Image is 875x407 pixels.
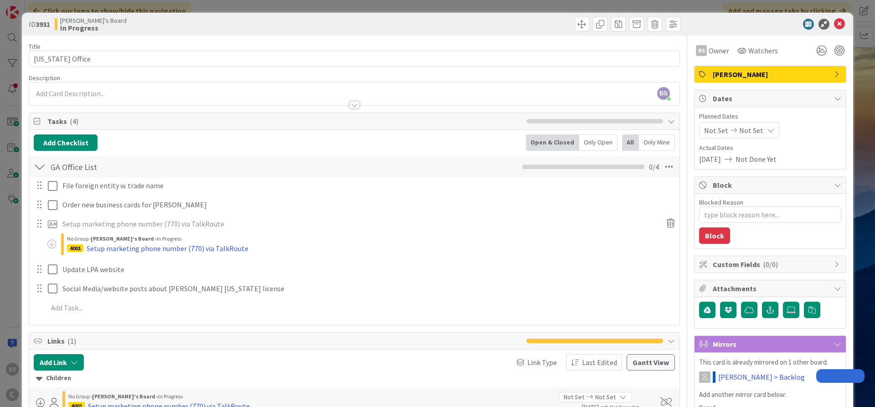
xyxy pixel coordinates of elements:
div: 4001 [67,244,83,252]
span: Actual Dates [699,143,841,153]
span: ID [29,19,50,30]
span: Link Type [527,357,557,368]
span: Watchers [748,45,778,56]
span: Owner [709,45,729,56]
button: Gantt View [627,354,675,371]
div: Setup marketing phone number (770) via TalkRoute [87,243,248,254]
p: Social Media/website posts about [PERSON_NAME] [US_STATE] license [62,283,673,294]
span: No Group › [68,393,92,400]
span: [PERSON_NAME] [713,69,829,80]
p: Setup marketing phone number (770) via TalkRoute [62,219,657,229]
span: [DATE] [699,154,721,165]
span: Not Set [704,125,728,136]
span: Not Done Yet [736,154,777,165]
div: Only Open [579,134,618,151]
button: Last Edited [566,354,622,371]
span: Not Set [595,392,616,402]
span: Mirrors [713,339,829,350]
span: Not Set [739,125,763,136]
span: Last Edited [582,357,617,368]
label: Title [29,42,41,51]
a: [PERSON_NAME] > Backlog [718,371,805,382]
span: Tasks [47,116,522,127]
span: ( 0/0 ) [763,260,778,269]
div: BS [696,45,707,56]
span: Dates [713,93,829,104]
p: Add another mirror card below: [699,390,841,400]
p: Update LPA website [62,264,673,275]
button: Add Checklist [34,134,98,151]
span: In Progress [158,393,183,400]
input: type card name here... [29,51,680,67]
p: File foreign entity w. trade name [62,180,673,191]
div: Children [36,373,673,383]
span: Block [713,180,829,191]
label: Blocked Reason [699,198,743,206]
button: Add Link [34,354,84,371]
span: Planned Dates [699,112,841,121]
span: No Group › [67,235,91,242]
span: BS [657,87,670,100]
div: Open & Closed [526,134,579,151]
span: [PERSON_NAME]'s Board [60,17,127,24]
span: In Progress [157,235,181,242]
span: ( 1 ) [67,336,76,345]
div: Only Mine [639,134,675,151]
span: Links [47,335,522,346]
span: ( 4 ) [70,117,78,126]
span: Custom Fields [713,259,829,270]
div: All [622,134,639,151]
button: Block [699,227,730,244]
p: This card is already mirrored on 1 other board. [699,357,841,368]
span: 0 / 4 [649,161,659,172]
span: Not Set [564,392,584,402]
b: [PERSON_NAME]'s Board › [91,235,157,242]
b: In Progress [60,24,127,31]
b: 3931 [36,20,50,29]
b: [PERSON_NAME]'s Board › [92,393,158,400]
input: Add Checklist... [47,159,252,175]
span: Attachments [713,283,829,294]
p: Order new business cards for [PERSON_NAME] [62,200,673,210]
span: Description [29,74,60,82]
